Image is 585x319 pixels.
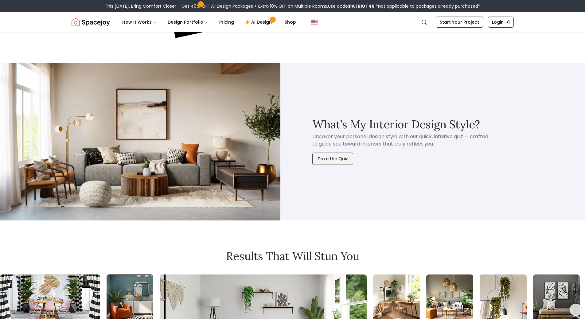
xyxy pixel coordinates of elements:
a: Shop [280,16,301,28]
a: AI Design [240,16,279,28]
div: Domain Overview [23,36,55,40]
span: *Not applicable to packages already purchased* [375,3,480,9]
button: Design Portfolio [163,16,213,28]
div: v 4.0.25 [17,10,30,15]
img: United States [311,18,318,26]
img: tab_keywords_by_traffic_grey.svg [61,36,66,41]
a: Take the Quiz [312,148,353,165]
h3: What’s My Interior Design Style? [312,118,480,130]
img: tab_domain_overview_orange.svg [17,36,21,41]
button: How It Works [117,16,162,28]
div: Domain: [DOMAIN_NAME] [16,16,68,21]
div: Keywords by Traffic [68,36,103,40]
img: logo_orange.svg [10,10,15,15]
button: Take the Quiz [312,153,353,165]
a: Start Your Project [436,17,483,28]
nav: Main [117,16,301,28]
p: Uncover your personal design style with our quick, intuitive quiz — crafted to guide you toward i... [312,133,489,148]
a: Login [488,17,514,28]
img: Spacejoy Logo [72,16,110,28]
img: website_grey.svg [10,16,15,21]
h2: Results that will stun you [72,250,514,262]
a: Pricing [214,16,239,28]
b: PATRIOT40 [349,3,375,9]
nav: Global [72,12,514,32]
div: This [DATE], Bring Comfort Closer – Get 40% OFF All Design Packages + Extra 10% OFF on Multiple R... [105,3,480,9]
span: Use code: [328,3,375,9]
a: Spacejoy [72,16,110,28]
